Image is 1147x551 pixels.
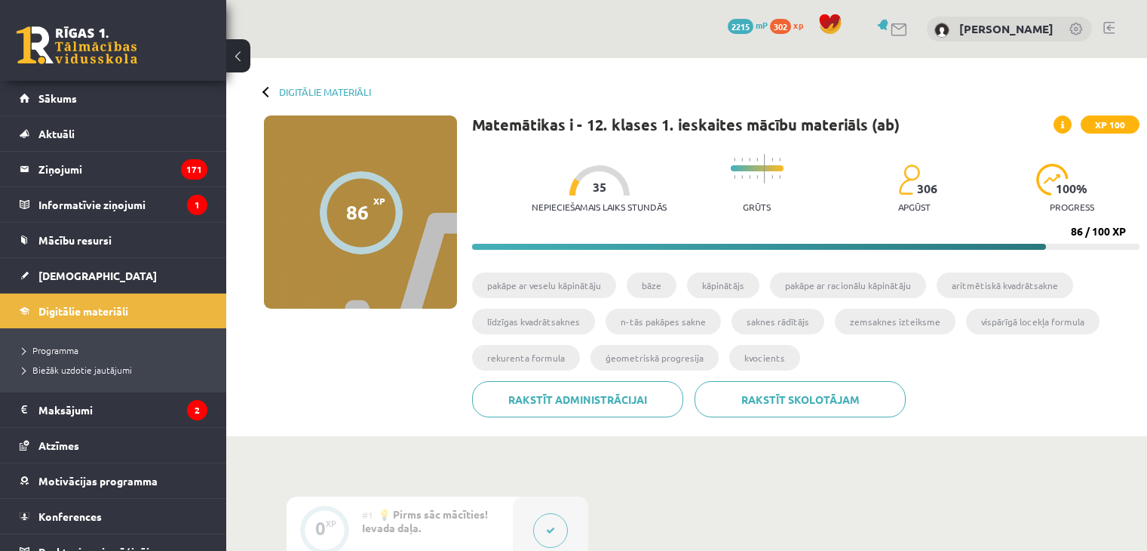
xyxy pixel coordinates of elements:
h1: Matemātikas i - 12. klases 1. ieskaites mācību materiāls (ab) [472,115,900,134]
div: 0 [315,522,326,535]
a: Digitālie materiāli [279,86,371,97]
span: mP [756,19,768,31]
a: Sākums [20,81,207,115]
img: icon-long-line-d9ea69661e0d244f92f715978eff75569469978d946b2353a9bb055b3ed8787d.svg [764,154,765,183]
span: [DEMOGRAPHIC_DATA] [38,269,157,282]
li: bāze [627,272,676,298]
span: XP [373,195,385,206]
li: aritmētiskā kvadrātsakne [937,272,1073,298]
span: Programma [23,344,78,356]
img: icon-short-line-57e1e144782c952c97e751825c79c345078a6d821885a25fce030b3d8c18986b.svg [741,158,743,162]
li: vispārīgā locekļa formula [966,309,1099,334]
img: icon-short-line-57e1e144782c952c97e751825c79c345078a6d821885a25fce030b3d8c18986b.svg [771,158,773,162]
a: [PERSON_NAME] [959,21,1053,36]
img: students-c634bb4e5e11cddfef0936a35e636f08e4e9abd3cc4e673bd6f9a4125e45ecb1.svg [898,164,920,195]
li: rekurenta formula [472,345,580,371]
img: icon-short-line-57e1e144782c952c97e751825c79c345078a6d821885a25fce030b3d8c18986b.svg [741,175,743,179]
a: Atzīmes [20,428,207,463]
li: n-tās pakāpes sakne [606,309,721,334]
p: apgūst [898,202,931,212]
img: Nikola Erliha [934,23,949,38]
a: Konferences [20,499,207,534]
li: pakāpe ar veselu kāpinātāju [472,272,616,298]
a: Motivācijas programma [20,463,207,498]
img: icon-short-line-57e1e144782c952c97e751825c79c345078a6d821885a25fce030b3d8c18986b.svg [779,175,781,179]
a: Rīgas 1. Tālmācības vidusskola [17,26,137,64]
a: Informatīvie ziņojumi1 [20,187,207,222]
img: icon-short-line-57e1e144782c952c97e751825c79c345078a6d821885a25fce030b3d8c18986b.svg [771,175,773,179]
li: kvocients [729,345,800,371]
span: Motivācijas programma [38,474,158,488]
li: ģeometriskā progresija [590,345,719,371]
li: saknes rādītājs [731,309,824,334]
a: Rakstīt skolotājam [695,381,906,417]
li: zemsaknes izteiksme [835,309,955,334]
a: Mācību resursi [20,223,207,257]
a: Rakstīt administrācijai [472,381,683,417]
img: icon-progress-161ccf0a02000e728c5f80fcf4c31c7af3da0e1684b2b1d7c360e028c24a22f1.svg [1036,164,1069,195]
div: XP [326,519,336,528]
a: Programma [23,343,211,357]
span: 2215 [728,19,753,34]
span: 302 [770,19,791,34]
span: Konferences [38,509,102,523]
a: Biežāk uzdotie jautājumi [23,363,211,377]
span: 100 % [1056,182,1088,195]
img: icon-short-line-57e1e144782c952c97e751825c79c345078a6d821885a25fce030b3d8c18986b.svg [749,158,750,162]
a: 302 xp [770,19,811,31]
a: Ziņojumi171 [20,152,207,186]
p: Grūts [743,202,771,212]
a: [DEMOGRAPHIC_DATA] [20,258,207,293]
p: progress [1050,202,1094,212]
i: 171 [181,159,207,180]
span: Mācību resursi [38,233,112,247]
img: icon-short-line-57e1e144782c952c97e751825c79c345078a6d821885a25fce030b3d8c18986b.svg [734,158,735,162]
img: icon-short-line-57e1e144782c952c97e751825c79c345078a6d821885a25fce030b3d8c18986b.svg [756,175,758,179]
span: XP 100 [1081,115,1139,134]
span: Atzīmes [38,439,79,452]
li: līdzīgas kvadrātsaknes [472,309,595,334]
span: 35 [593,180,606,194]
i: 1 [187,195,207,215]
li: kāpinātājs [687,272,759,298]
p: Nepieciešamais laiks stundās [532,202,667,212]
a: Digitālie materiāli [20,294,207,328]
img: icon-short-line-57e1e144782c952c97e751825c79c345078a6d821885a25fce030b3d8c18986b.svg [756,158,758,162]
div: 86 [346,201,369,223]
a: Aktuāli [20,116,207,151]
legend: Informatīvie ziņojumi [38,187,207,222]
a: Maksājumi2 [20,392,207,427]
a: 2215 mP [728,19,768,31]
span: #1 [362,509,373,521]
span: Digitālie materiāli [38,304,128,318]
span: 306 [917,182,937,195]
legend: Maksājumi [38,392,207,427]
span: 💡 Pirms sāc mācīties! Ievada daļa. [362,507,488,534]
img: icon-short-line-57e1e144782c952c97e751825c79c345078a6d821885a25fce030b3d8c18986b.svg [779,158,781,162]
span: Biežāk uzdotie jautājumi [23,364,132,376]
i: 2 [187,400,207,420]
li: pakāpe ar racionālu kāpinātāju [770,272,926,298]
span: Aktuāli [38,127,75,140]
legend: Ziņojumi [38,152,207,186]
img: icon-short-line-57e1e144782c952c97e751825c79c345078a6d821885a25fce030b3d8c18986b.svg [734,175,735,179]
span: Sākums [38,91,77,105]
span: xp [793,19,803,31]
img: icon-short-line-57e1e144782c952c97e751825c79c345078a6d821885a25fce030b3d8c18986b.svg [749,175,750,179]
